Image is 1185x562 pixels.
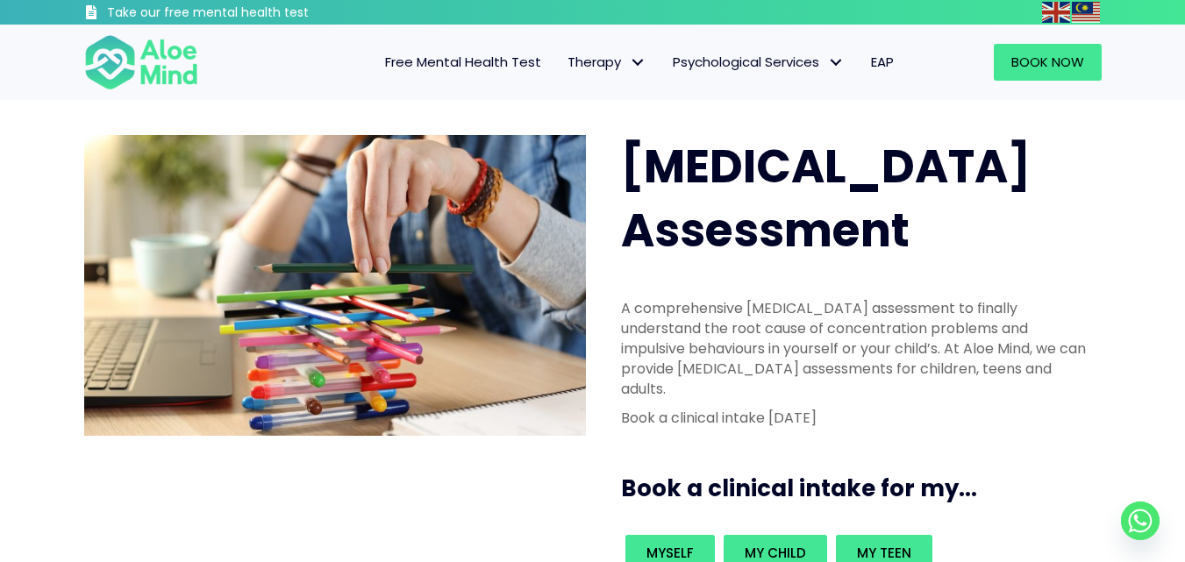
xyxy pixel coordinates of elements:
[857,544,911,562] span: My teen
[660,44,858,81] a: Psychological ServicesPsychological Services: submenu
[554,44,660,81] a: TherapyTherapy: submenu
[1042,2,1072,22] a: English
[621,473,1109,504] h3: Book a clinical intake for my...
[745,544,806,562] span: My child
[372,44,554,81] a: Free Mental Health Test
[221,44,907,81] nav: Menu
[84,33,198,91] img: Aloe mind Logo
[625,50,651,75] span: Therapy: submenu
[621,298,1091,400] p: A comprehensive [MEDICAL_DATA] assessment to finally understand the root cause of concentration p...
[568,53,646,71] span: Therapy
[621,134,1031,262] span: [MEDICAL_DATA] Assessment
[1072,2,1100,23] img: ms
[1121,502,1160,540] a: Whatsapp
[84,135,586,436] img: Aloe Mind Malaysia | Mental Healthcare Services in Malaysia and Singapore
[858,44,907,81] a: EAP
[1011,53,1084,71] span: Book Now
[824,50,849,75] span: Psychological Services: submenu
[1072,2,1102,22] a: Malay
[1042,2,1070,23] img: en
[994,44,1102,81] a: Book Now
[871,53,894,71] span: EAP
[673,53,845,71] span: Psychological Services
[107,4,403,22] h3: Take our free mental health test
[84,4,403,25] a: Take our free mental health test
[646,544,694,562] span: Myself
[621,408,1091,428] p: Book a clinical intake [DATE]
[385,53,541,71] span: Free Mental Health Test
